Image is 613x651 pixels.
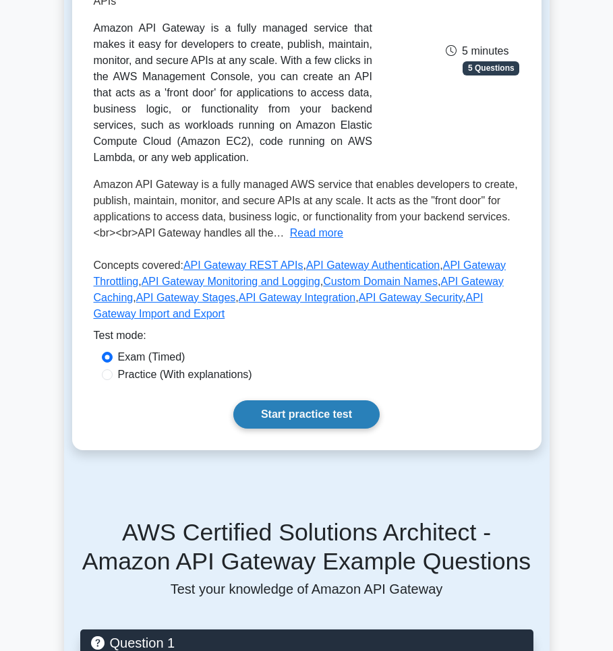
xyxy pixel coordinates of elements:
[136,292,236,303] a: API Gateway Stages
[94,292,484,319] a: API Gateway Import and Export
[94,179,518,239] span: Amazon API Gateway is a fully managed AWS service that enables developers to create, publish, mai...
[463,61,519,75] span: 5 Questions
[94,259,506,287] a: API Gateway Throttling
[233,400,380,429] a: Start practice test
[239,292,355,303] a: API Gateway Integration
[183,259,303,271] a: API Gateway REST APIs
[94,328,520,349] div: Test mode:
[323,276,438,287] a: Custom Domain Names
[446,45,508,57] span: 5 minutes
[94,257,520,328] p: Concepts covered: , , , , , , , , ,
[118,367,252,383] label: Practice (With explanations)
[94,20,372,166] div: Amazon API Gateway is a fully managed service that makes it easy for developers to create, publis...
[94,276,504,303] a: API Gateway Caching
[142,276,320,287] a: API Gateway Monitoring and Logging
[80,518,533,576] h5: AWS Certified Solutions Architect - Amazon API Gateway Example Questions
[359,292,463,303] a: API Gateway Security
[290,225,343,241] button: Read more
[91,635,523,651] h5: Question 1
[80,581,533,597] p: Test your knowledge of Amazon API Gateway
[118,349,185,365] label: Exam (Timed)
[306,259,440,271] a: API Gateway Authentication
